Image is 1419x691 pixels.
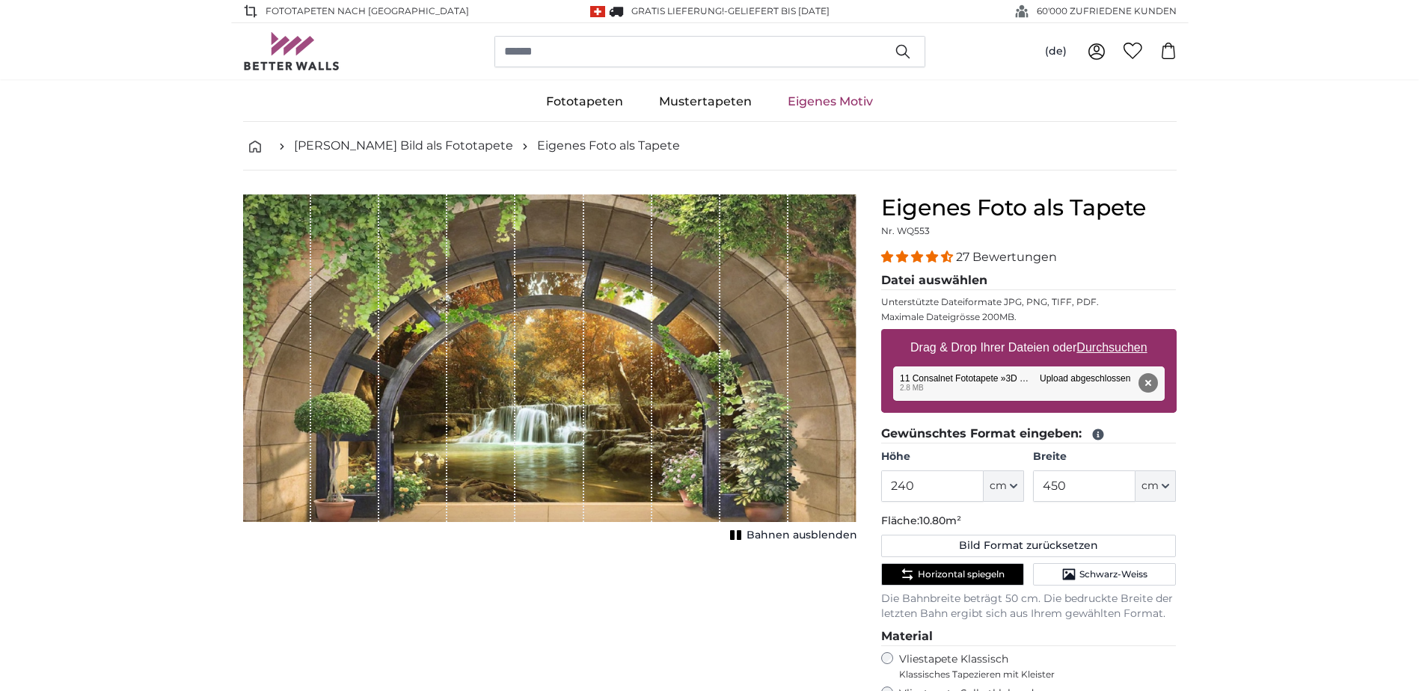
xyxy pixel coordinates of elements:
[1135,470,1176,502] button: cm
[1079,568,1147,580] span: Schwarz-Weiss
[243,122,1177,171] nav: breadcrumbs
[537,137,680,155] a: Eigenes Foto als Tapete
[881,225,930,236] span: Nr. WQ553
[881,514,1177,529] p: Fläche:
[243,32,340,70] img: Betterwalls
[881,311,1177,323] p: Maximale Dateigrösse 200MB.
[770,82,891,121] a: Eigenes Motiv
[590,6,605,17] img: Schweiz
[1033,449,1176,464] label: Breite
[899,669,1164,681] span: Klassisches Tapezieren mit Kleister
[881,592,1177,621] p: Die Bahnbreite beträgt 50 cm. Die bedruckte Breite der letzten Bahn ergibt sich aus Ihrem gewählt...
[881,194,1177,221] h1: Eigenes Foto als Tapete
[881,250,956,264] span: 4.41 stars
[641,82,770,121] a: Mustertapeten
[747,528,857,543] span: Bahnen ausblenden
[881,271,1177,290] legend: Datei auswählen
[724,5,830,16] span: -
[1033,563,1176,586] button: Schwarz-Weiss
[881,563,1024,586] button: Horizontal spiegeln
[294,137,513,155] a: [PERSON_NAME] Bild als Fototapete
[881,627,1177,646] legend: Material
[881,425,1177,443] legend: Gewünschtes Format eingeben:
[1037,4,1177,18] span: 60'000 ZUFRIEDENE KUNDEN
[528,82,641,121] a: Fototapeten
[1033,38,1079,65] button: (de)
[881,535,1177,557] button: Bild Format zurücksetzen
[1076,341,1147,354] u: Durchsuchen
[726,525,857,546] button: Bahnen ausblenden
[266,4,469,18] span: Fototapeten nach [GEOGRAPHIC_DATA]
[631,5,724,16] span: GRATIS Lieferung!
[881,296,1177,308] p: Unterstützte Dateiformate JPG, PNG, TIFF, PDF.
[904,333,1153,363] label: Drag & Drop Ihrer Dateien oder
[918,568,1005,580] span: Horizontal spiegeln
[243,194,857,546] div: 1 of 1
[728,5,830,16] span: Geliefert bis [DATE]
[919,514,961,527] span: 10.80m²
[990,479,1007,494] span: cm
[956,250,1057,264] span: 27 Bewertungen
[984,470,1024,502] button: cm
[881,449,1024,464] label: Höhe
[1141,479,1159,494] span: cm
[899,652,1164,681] label: Vliestapete Klassisch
